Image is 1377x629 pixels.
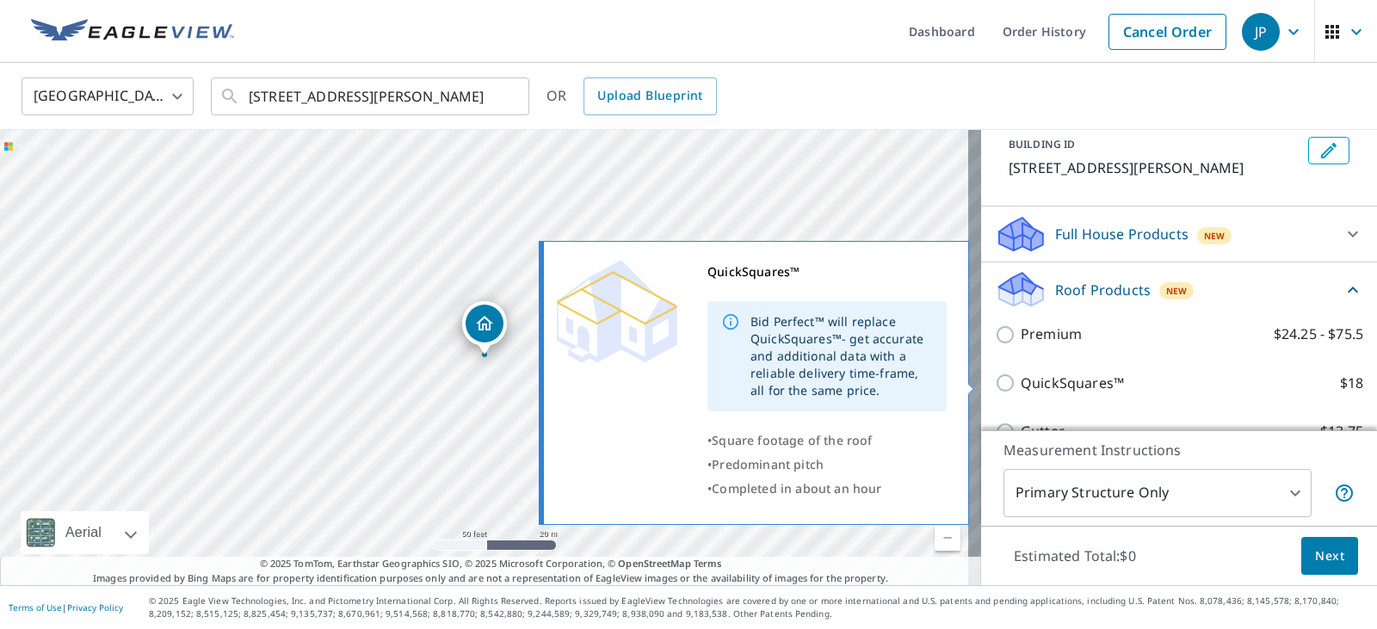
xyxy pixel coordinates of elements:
div: OR [546,77,717,115]
p: Premium [1021,324,1082,345]
span: Next [1315,546,1344,567]
p: Measurement Instructions [1003,440,1355,460]
div: QuickSquares™ [707,260,947,284]
span: Upload Blueprint [597,85,702,107]
div: JP [1242,13,1280,51]
img: Premium [557,260,677,363]
span: New [1204,229,1226,243]
a: Upload Blueprint [584,77,716,115]
div: • [707,429,947,453]
a: Current Level 19, Zoom Out [935,525,960,551]
a: Privacy Policy [67,601,123,614]
a: OpenStreetMap [618,557,690,570]
button: Edit building 1 [1308,137,1349,164]
div: Bid Perfect™ will replace QuickSquares™- get accurate and additional data with a reliable deliver... [750,306,933,406]
p: Roof Products [1055,280,1151,300]
p: $18 [1340,373,1363,394]
span: Predominant pitch [712,456,824,472]
p: BUILDING ID [1009,137,1075,151]
div: Aerial [21,511,149,554]
p: QuickSquares™ [1021,373,1124,394]
p: $13.75 [1320,421,1363,442]
p: [STREET_ADDRESS][PERSON_NAME] [1009,157,1301,178]
span: © 2025 TomTom, Earthstar Geographics SIO, © 2025 Microsoft Corporation, © [260,557,722,571]
span: New [1166,284,1188,298]
img: EV Logo [31,19,234,45]
div: Full House ProductsNew [995,213,1363,255]
div: Aerial [60,511,107,554]
a: Terms [694,557,722,570]
div: Dropped pin, building 1, Residential property, 218 Bill Clinton St Lake City, SC 29560 [462,301,507,355]
p: Full House Products [1055,224,1189,244]
input: Search by address or latitude-longitude [249,72,494,120]
div: Primary Structure Only [1003,469,1312,517]
p: Estimated Total: $0 [1000,537,1150,575]
button: Next [1301,537,1358,576]
a: Cancel Order [1108,14,1226,50]
div: • [707,453,947,477]
span: Completed in about an hour [712,480,881,496]
a: Terms of Use [9,601,62,614]
div: [GEOGRAPHIC_DATA] [22,72,194,120]
p: Gutter [1021,421,1065,442]
p: $24.25 - $75.5 [1274,324,1363,345]
div: Roof ProductsNew [995,269,1363,310]
span: Square footage of the roof [712,432,872,448]
span: Your report will include only the primary structure on the property. For example, a detached gara... [1334,483,1355,503]
p: © 2025 Eagle View Technologies, Inc. and Pictometry International Corp. All Rights Reserved. Repo... [149,595,1368,620]
div: • [707,477,947,501]
p: | [9,602,123,613]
